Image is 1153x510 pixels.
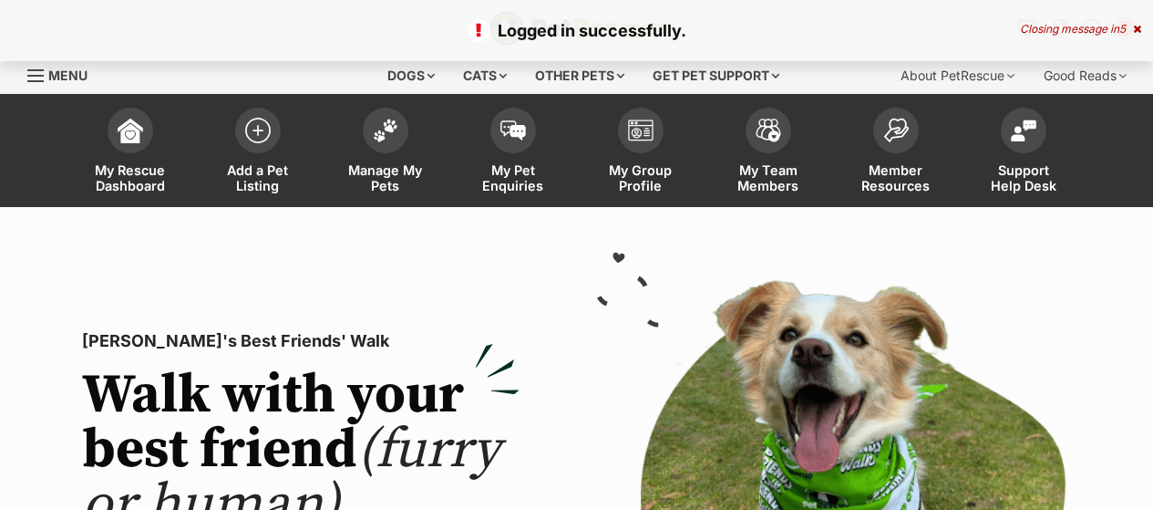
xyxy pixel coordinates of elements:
div: Get pet support [640,57,792,94]
img: help-desk-icon-fdf02630f3aa405de69fd3d07c3f3aa587a6932b1a1747fa1d2bba05be0121f9.svg [1011,120,1036,141]
a: Support Help Desk [960,99,1087,207]
div: Dogs [375,57,448,94]
div: Cats [450,57,520,94]
a: Member Resources [832,99,960,207]
a: Manage My Pets [322,99,449,207]
div: Other pets [522,57,637,94]
span: My Rescue Dashboard [89,162,171,193]
a: Menu [27,57,100,90]
a: My Team Members [705,99,832,207]
div: About PetRescue [888,57,1027,94]
a: My Pet Enquiries [449,99,577,207]
img: member-resources-icon-8e73f808a243e03378d46382f2149f9095a855e16c252ad45f914b54edf8863c.svg [883,118,909,142]
span: My Pet Enquiries [472,162,554,193]
a: My Group Profile [577,99,705,207]
img: pet-enquiries-icon-7e3ad2cf08bfb03b45e93fb7055b45f3efa6380592205ae92323e6603595dc1f.svg [500,120,526,141]
span: Manage My Pets [345,162,427,193]
img: dashboard-icon-eb2f2d2d3e046f16d808141f083e7271f6b2e854fb5c12c21221c1fb7104beca.svg [118,118,143,143]
img: group-profile-icon-3fa3cf56718a62981997c0bc7e787c4b2cf8bcc04b72c1350f741eb67cf2f40e.svg [628,120,654,141]
p: [PERSON_NAME]'s Best Friends' Walk [82,328,520,354]
img: add-pet-listing-icon-0afa8454b4691262ce3f59096e99ab1cd57d4a30225e0717b998d2c9b9846f56.svg [245,118,271,143]
span: Add a Pet Listing [217,162,299,193]
span: Member Resources [855,162,937,193]
span: My Team Members [727,162,809,193]
a: My Rescue Dashboard [67,99,194,207]
span: Menu [48,68,88,83]
img: team-members-icon-5396bd8760b3fe7c0b43da4ab00e1e3bb1a5d9ba89233759b79545d2d3fc5d0d.svg [756,119,781,142]
a: Add a Pet Listing [194,99,322,207]
img: manage-my-pets-icon-02211641906a0b7f246fdf0571729dbe1e7629f14944591b6c1af311fb30b64b.svg [373,119,398,142]
div: Good Reads [1031,57,1139,94]
span: My Group Profile [600,162,682,193]
span: Support Help Desk [983,162,1065,193]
